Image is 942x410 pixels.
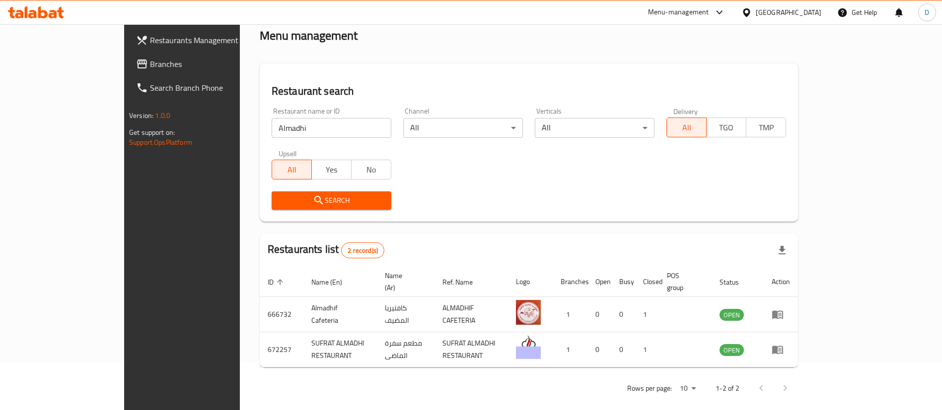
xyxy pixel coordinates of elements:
button: TGO [706,117,746,137]
span: D [925,7,929,18]
table: enhanced table [260,267,798,367]
td: 672257 [260,332,303,367]
p: Rows per page: [627,382,672,395]
div: [GEOGRAPHIC_DATA] [756,7,821,18]
span: All [671,120,703,135]
th: Closed [635,267,659,297]
button: Yes [311,160,352,179]
div: All [535,118,654,138]
img: SUFRAT ALMADHI RESTAURANT [516,335,541,360]
th: Branches [553,267,587,297]
td: مطعم سفرة الماضى [377,332,435,367]
td: ALMADHIF CAFETERIA [435,297,508,332]
div: Menu [772,308,790,320]
td: 666732 [260,297,303,332]
span: Search [280,194,383,207]
button: No [351,160,391,179]
span: Version: [129,109,153,122]
th: Logo [508,267,553,297]
div: Export file [770,238,794,262]
div: All [403,118,523,138]
button: All [272,160,312,179]
div: OPEN [720,309,744,321]
span: All [276,163,308,177]
span: 2 record(s) [342,246,384,255]
img: Almadhif Cafeteria [516,300,541,325]
label: Upsell [279,150,297,157]
td: 1 [553,297,587,332]
td: 0 [587,332,611,367]
span: Restaurants Management [150,34,274,46]
input: Search for restaurant name or ID.. [272,118,391,138]
th: Busy [611,267,635,297]
td: 1 [635,297,659,332]
span: Yes [316,163,348,177]
h2: Restaurant search [272,84,786,99]
button: All [666,117,707,137]
button: TMP [746,117,786,137]
div: Menu [772,344,790,355]
span: No [356,163,387,177]
td: SUFRAT ALMADHI RESTAURANT [435,332,508,367]
button: Search [272,191,391,210]
th: Open [587,267,611,297]
span: Name (Ar) [385,270,423,293]
td: 1 [635,332,659,367]
span: TGO [711,120,742,135]
span: Ref. Name [442,276,486,288]
td: 0 [587,297,611,332]
span: OPEN [720,309,744,321]
td: 1 [553,332,587,367]
div: Total records count [341,242,384,258]
th: Action [764,267,798,297]
span: Search Branch Phone [150,82,274,94]
span: Status [720,276,752,288]
td: 0 [611,297,635,332]
span: TMP [750,120,782,135]
td: 0 [611,332,635,367]
a: Support.OpsPlatform [129,136,192,149]
a: Search Branch Phone [128,76,282,100]
p: 1-2 of 2 [716,382,739,395]
div: OPEN [720,344,744,356]
a: Branches [128,52,282,76]
span: ID [268,276,287,288]
div: Menu-management [648,6,709,18]
a: Restaurants Management [128,28,282,52]
span: 1.0.0 [155,109,170,122]
td: كافتيريا المضيف [377,297,435,332]
td: Almadhif Cafeteria [303,297,377,332]
div: Rows per page: [676,381,700,396]
h2: Restaurants list [268,242,384,258]
span: Name (En) [311,276,355,288]
span: Branches [150,58,274,70]
span: OPEN [720,345,744,356]
td: SUFRAT ALMADHI RESTAURANT [303,332,377,367]
h2: Menu management [260,28,358,44]
label: Delivery [673,108,698,115]
span: Get support on: [129,126,175,139]
span: POS group [667,270,700,293]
